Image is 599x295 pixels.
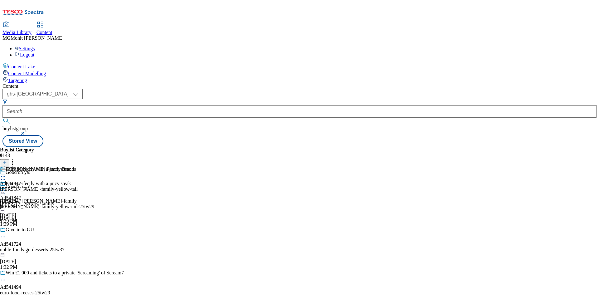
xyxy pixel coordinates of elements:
[8,64,35,69] span: Content Lake
[2,35,11,41] span: MG
[37,30,52,35] span: Content
[2,76,597,83] a: Targeting
[2,22,32,35] a: Media Library
[2,30,32,35] span: Media Library
[6,166,76,172] div: [PERSON_NAME] Family Brands
[2,83,597,89] div: Content
[2,63,597,70] a: Content Lake
[37,22,52,35] a: Content
[8,78,27,83] span: Targeting
[2,70,597,76] a: Content Modelling
[2,105,597,118] input: Search
[2,126,28,131] span: buylistgroup
[11,35,64,41] span: Mohit [PERSON_NAME]
[8,71,46,76] span: Content Modelling
[6,270,124,276] div: Win £1,000 and tickets to a private 'Screaming' of Scream7
[2,135,43,147] button: Stored View
[6,227,34,233] div: Give in to GU
[2,99,7,104] svg: Search Filters
[15,52,34,57] a: Logout
[15,46,35,51] a: Settings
